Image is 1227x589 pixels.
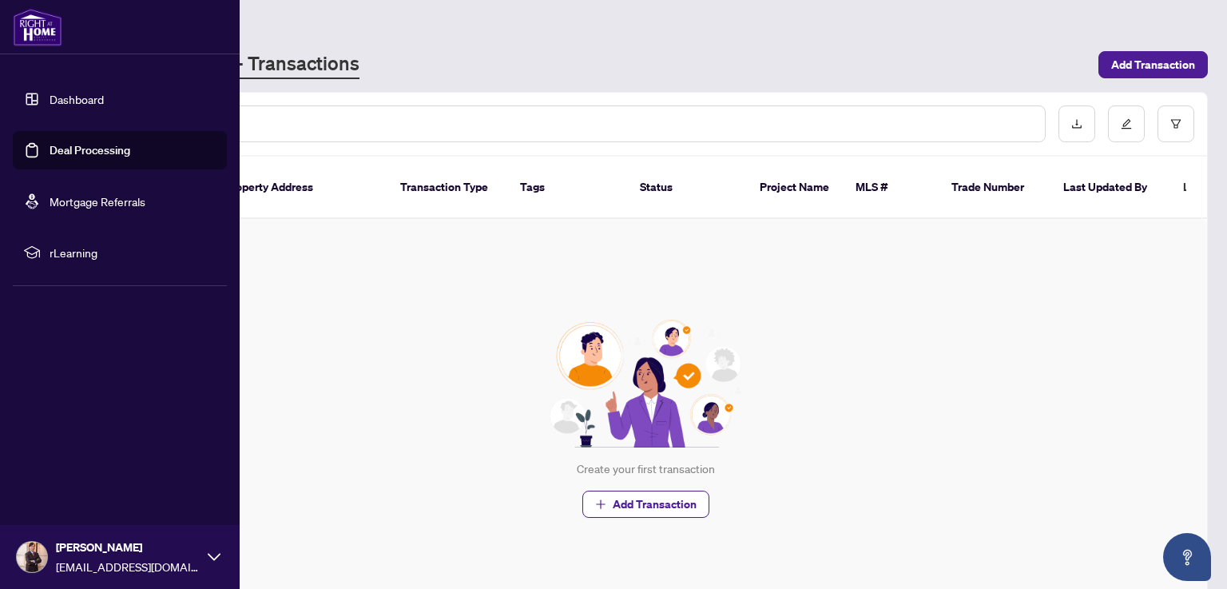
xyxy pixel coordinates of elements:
[843,157,939,219] th: MLS #
[627,157,747,219] th: Status
[747,157,843,219] th: Project Name
[542,320,749,448] img: Null State Icon
[1071,118,1082,129] span: download
[56,539,200,556] span: [PERSON_NAME]
[1158,105,1194,142] button: filter
[1108,105,1145,142] button: edit
[1098,51,1208,78] button: Add Transaction
[1111,52,1195,78] span: Add Transaction
[939,157,1050,219] th: Trade Number
[387,157,507,219] th: Transaction Type
[50,143,130,157] a: Deal Processing
[1163,533,1211,581] button: Open asap
[13,8,62,46] img: logo
[613,491,697,517] span: Add Transaction
[1058,105,1095,142] button: download
[582,491,709,518] button: Add Transaction
[507,157,627,219] th: Tags
[1170,118,1181,129] span: filter
[1121,118,1132,129] span: edit
[50,244,216,261] span: rLearning
[17,542,47,572] img: Profile Icon
[50,92,104,106] a: Dashboard
[577,460,715,478] div: Create your first transaction
[1050,157,1170,219] th: Last Updated By
[595,499,606,510] span: plus
[50,194,145,209] a: Mortgage Referrals
[212,157,387,219] th: Property Address
[56,558,200,575] span: [EMAIL_ADDRESS][DOMAIN_NAME]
